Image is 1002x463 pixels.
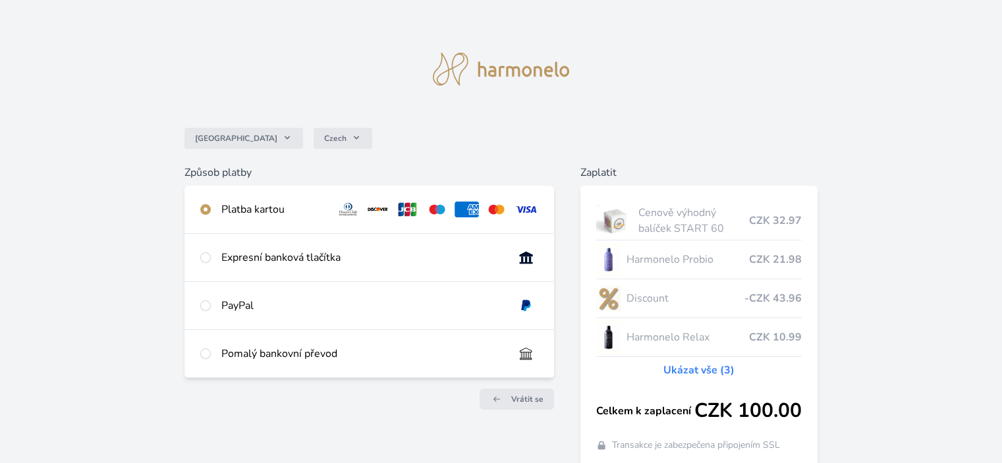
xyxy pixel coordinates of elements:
[514,298,538,313] img: paypal.svg
[221,250,503,265] div: Expresní banková tlačítka
[694,399,802,423] span: CZK 100.00
[480,389,554,410] a: Vrátit se
[596,243,621,276] img: CLEAN_PROBIO_se_stinem_x-lo.jpg
[221,202,325,217] div: Platba kartou
[626,252,748,267] span: Harmonelo Probio
[514,346,538,362] img: bankTransfer_IBAN.svg
[749,213,802,229] span: CZK 32.97
[749,329,802,345] span: CZK 10.99
[596,321,621,354] img: CLEAN_RELAX_se_stinem_x-lo.jpg
[366,202,390,217] img: discover.svg
[221,346,503,362] div: Pomalý bankovní převod
[580,165,818,180] h6: Zaplatit
[455,202,479,217] img: amex.svg
[184,165,553,180] h6: Způsob platby
[596,282,621,315] img: discount-lo.png
[638,205,748,236] span: Cenově výhodný balíček START 60
[511,394,543,404] span: Vrátit se
[425,202,449,217] img: maestro.svg
[324,133,347,144] span: Czech
[626,290,744,306] span: Discount
[314,128,372,149] button: Czech
[744,290,802,306] span: -CZK 43.96
[395,202,420,217] img: jcb.svg
[749,252,802,267] span: CZK 21.98
[484,202,509,217] img: mc.svg
[195,133,277,144] span: [GEOGRAPHIC_DATA]
[336,202,360,217] img: diners.svg
[612,439,780,452] span: Transakce je zabezpečena připojením SSL
[433,53,570,86] img: logo.svg
[663,362,735,378] a: Ukázat vše (3)
[626,329,748,345] span: Harmonelo Relax
[514,250,538,265] img: onlineBanking_CZ.svg
[514,202,538,217] img: visa.svg
[596,204,634,237] img: start.jpg
[184,128,303,149] button: [GEOGRAPHIC_DATA]
[596,403,694,419] span: Celkem k zaplacení
[221,298,503,313] div: PayPal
